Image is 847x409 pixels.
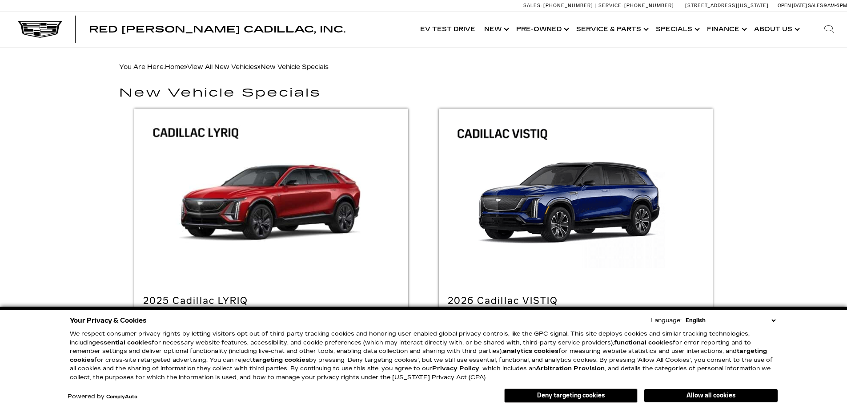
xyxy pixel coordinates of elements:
[651,12,702,47] a: Specials
[143,296,400,306] h2: 2025 Cadillac LYRIQ
[503,348,558,355] strong: analytics cookies
[96,339,152,346] strong: essential cookies
[165,63,329,71] span: »
[683,316,778,325] select: Language Select
[89,25,345,34] a: Red [PERSON_NAME] Cadillac, Inc.
[595,3,676,8] a: Service: [PHONE_NUMBER]
[416,12,480,47] a: EV Test Drive
[187,63,329,71] span: »
[523,3,595,8] a: Sales: [PHONE_NUMBER]
[598,3,623,8] span: Service:
[106,394,137,400] a: ComplyAuto
[70,348,767,364] strong: targeting cookies
[504,389,638,403] button: Deny targeting cookies
[650,318,682,324] div: Language:
[512,12,572,47] a: Pre-Owned
[134,109,409,292] img: 2025 Cadillac LYRIQ
[702,12,750,47] a: Finance
[572,12,651,47] a: Service & Parts
[119,63,329,71] span: You Are Here:
[119,61,728,73] div: Breadcrumbs
[439,109,713,292] img: 2026 Cadillac VISTIQ
[187,63,257,71] a: View All New Vehicles
[543,3,593,8] span: [PHONE_NUMBER]
[432,365,479,372] a: Privacy Policy
[644,389,778,402] button: Allow all cookies
[18,21,62,38] img: Cadillac Dark Logo with Cadillac White Text
[750,12,803,47] a: About Us
[448,296,704,306] h2: 2026 Cadillac VISTIQ
[808,3,824,8] span: Sales:
[685,3,769,8] a: [STREET_ADDRESS][US_STATE]
[70,314,147,327] span: Your Privacy & Cookies
[165,63,184,71] a: Home
[480,12,512,47] a: New
[89,24,345,35] span: Red [PERSON_NAME] Cadillac, Inc.
[253,356,309,364] strong: targeting cookies
[624,3,674,8] span: [PHONE_NUMBER]
[70,330,778,382] p: We respect consumer privacy rights by letting visitors opt out of third-party tracking cookies an...
[778,3,807,8] span: Open [DATE]
[119,87,728,100] h1: New Vehicle Specials
[824,3,847,8] span: 9 AM-6 PM
[261,63,329,71] span: New Vehicle Specials
[614,339,673,346] strong: functional cookies
[536,365,605,372] strong: Arbitration Provision
[68,394,137,400] div: Powered by
[523,3,542,8] span: Sales:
